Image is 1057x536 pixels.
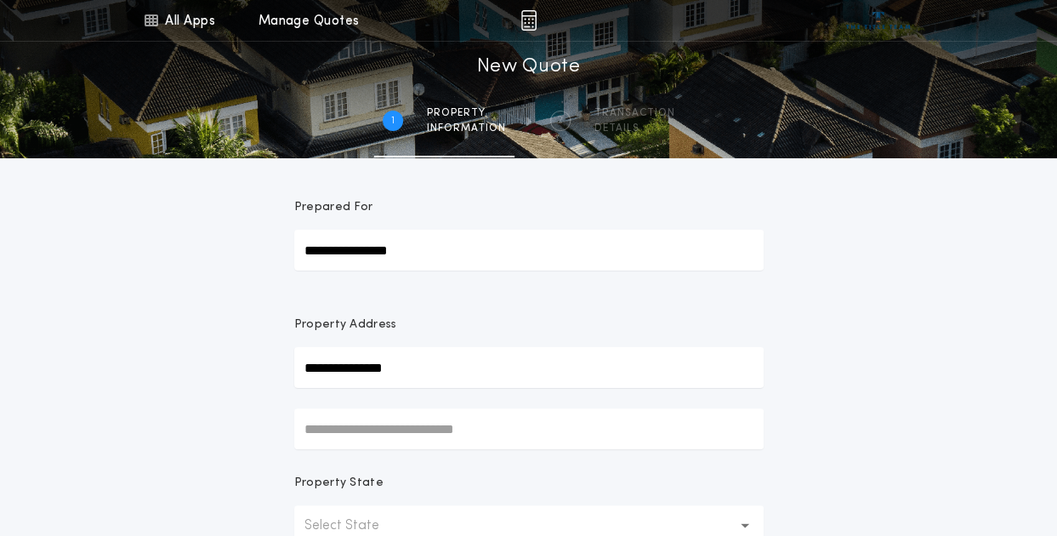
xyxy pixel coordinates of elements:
[304,516,406,536] p: Select State
[520,10,537,31] img: img
[846,12,910,29] img: vs-icon
[294,316,764,334] p: Property Address
[557,114,563,128] h2: 2
[476,54,580,81] h1: New Quote
[294,475,384,492] p: Property State
[594,106,675,120] span: Transaction
[294,199,373,216] p: Prepared For
[391,114,395,128] h2: 1
[427,122,506,135] span: information
[427,106,506,120] span: Property
[594,122,675,135] span: details
[294,230,764,271] input: Prepared For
